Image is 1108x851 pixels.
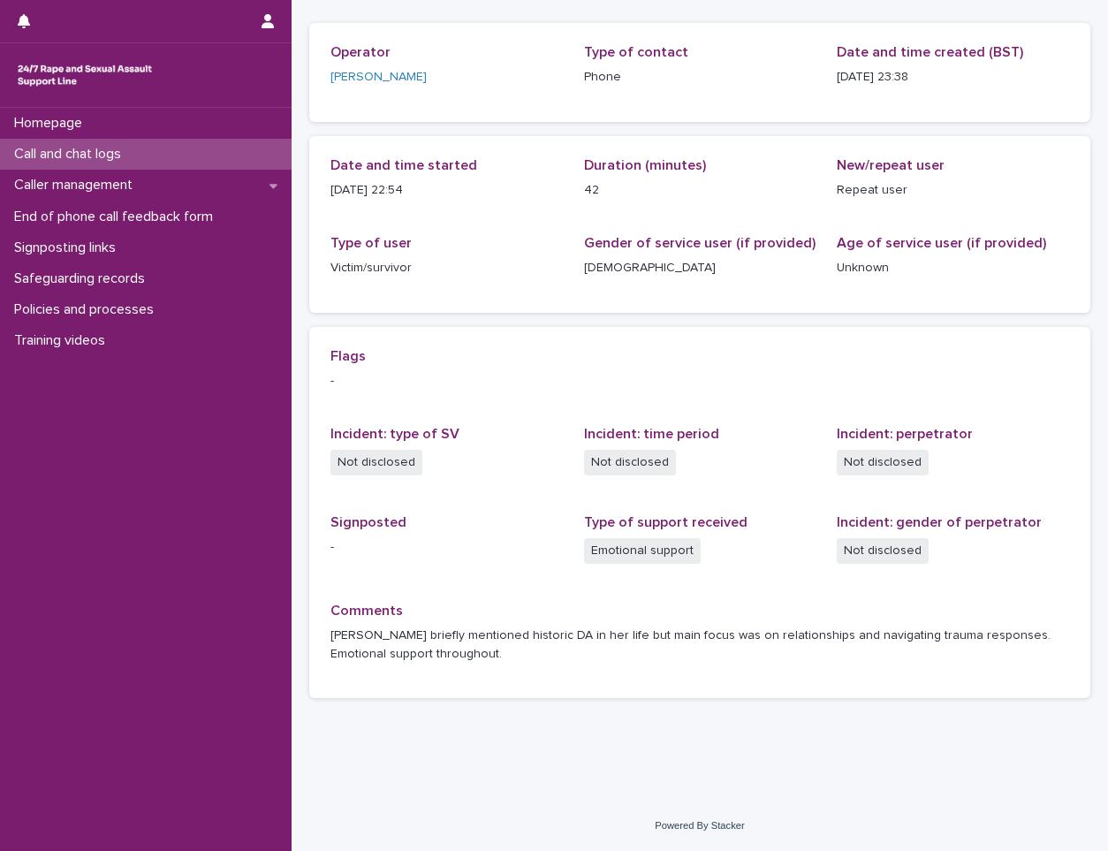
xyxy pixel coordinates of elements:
[584,450,676,475] span: Not disclosed
[330,349,366,363] span: Flags
[837,538,929,564] span: Not disclosed
[7,177,147,194] p: Caller management
[584,158,706,172] span: Duration (minutes)
[7,239,130,256] p: Signposting links
[655,820,744,831] a: Powered By Stacker
[837,236,1046,250] span: Age of service user (if provided)
[584,236,816,250] span: Gender of service user (if provided)
[7,146,135,163] p: Call and chat logs
[330,450,422,475] span: Not disclosed
[584,45,688,59] span: Type of contact
[7,209,227,225] p: End of phone call feedback form
[14,57,156,93] img: rhQMoQhaT3yELyF149Cw
[330,181,563,200] p: [DATE] 22:54
[330,538,563,557] p: -
[330,604,403,618] span: Comments
[837,68,1069,87] p: [DATE] 23:38
[584,538,701,564] span: Emotional support
[584,515,748,529] span: Type of support received
[584,427,719,441] span: Incident: time period
[7,115,96,132] p: Homepage
[584,181,816,200] p: 42
[584,259,816,277] p: [DEMOGRAPHIC_DATA]
[584,68,816,87] p: Phone
[7,332,119,349] p: Training videos
[837,181,1069,200] p: Repeat user
[330,427,459,441] span: Incident: type of SV
[330,45,391,59] span: Operator
[837,515,1042,529] span: Incident: gender of perpetrator
[7,301,168,318] p: Policies and processes
[837,450,929,475] span: Not disclosed
[837,45,1023,59] span: Date and time created (BST)
[330,515,406,529] span: Signposted
[330,259,563,277] p: Victim/survivor
[330,372,1069,391] p: -
[330,158,477,172] span: Date and time started
[330,68,427,87] a: [PERSON_NAME]
[7,270,159,287] p: Safeguarding records
[330,627,1069,664] p: [PERSON_NAME] briefly mentioned historic DA in her life but main focus was on relationships and n...
[837,427,973,441] span: Incident: perpetrator
[837,259,1069,277] p: Unknown
[330,236,412,250] span: Type of user
[837,158,945,172] span: New/repeat user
